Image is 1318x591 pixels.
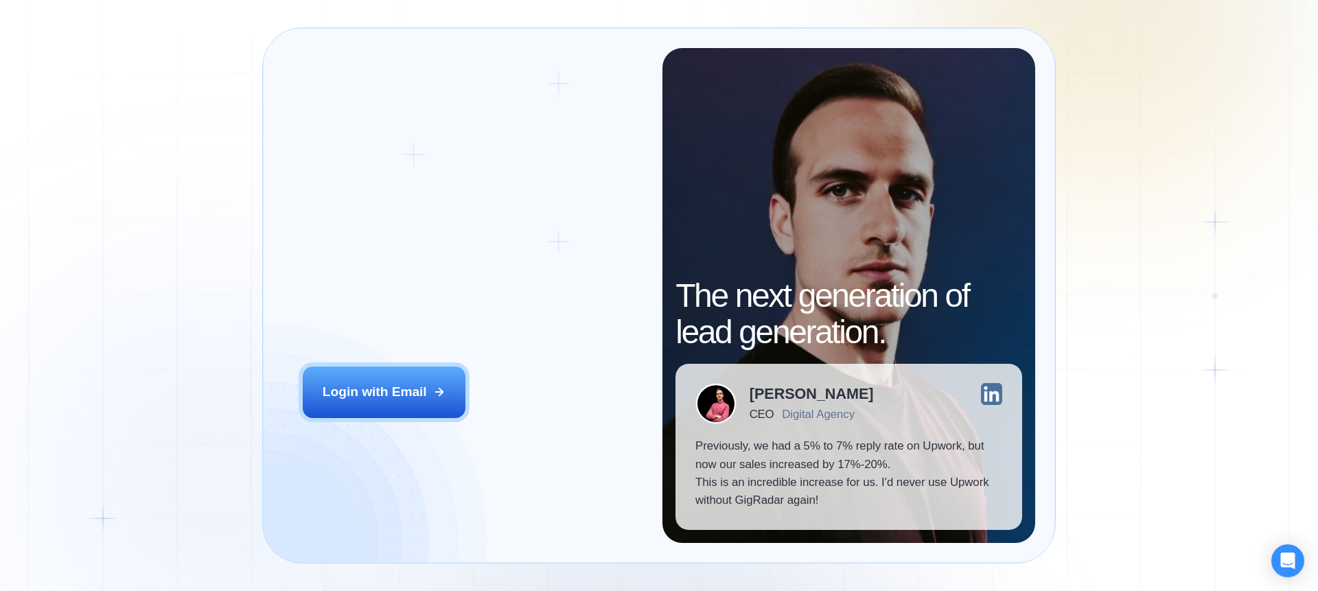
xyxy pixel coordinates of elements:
[750,386,874,402] div: [PERSON_NAME]
[323,383,427,401] div: Login with Email
[750,408,774,421] div: CEO
[303,367,466,417] button: Login with Email
[782,408,855,421] div: Digital Agency
[1271,544,1304,577] div: Open Intercom Messenger
[675,278,1022,351] h2: The next generation of lead generation.
[695,437,1002,510] p: Previously, we had a 5% to 7% reply rate on Upwork, but now our sales increased by 17%-20%. This ...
